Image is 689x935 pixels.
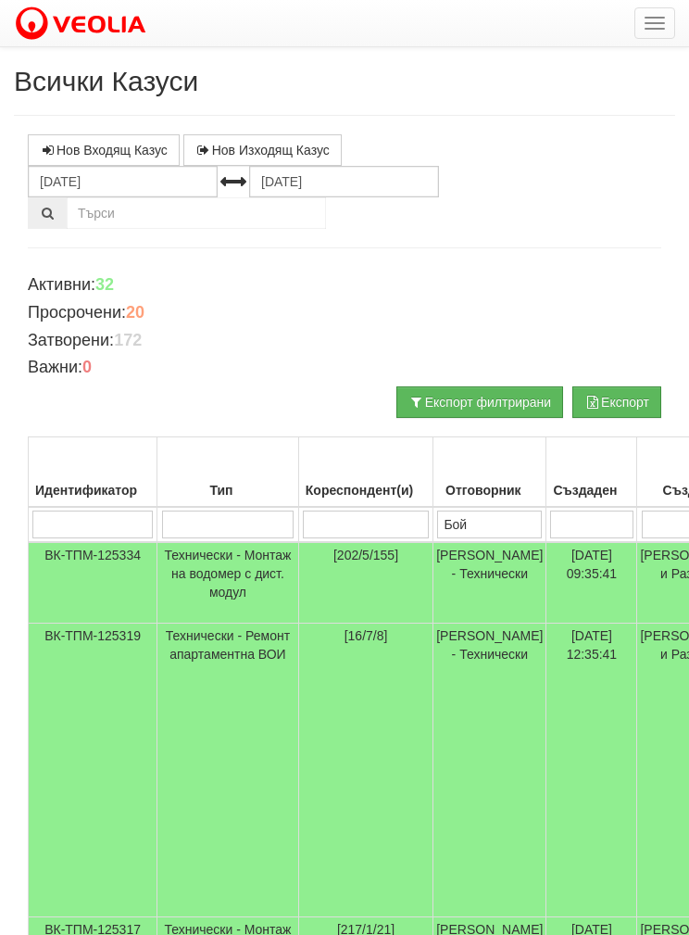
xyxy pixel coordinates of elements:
[29,437,157,508] th: Идентификатор: No sort applied, activate to apply an ascending sort
[28,304,661,322] h4: Просрочени:
[28,276,661,295] h4: Активни:
[302,477,430,503] div: Кореспондент(и)
[28,359,661,377] h4: Важни:
[572,386,661,418] button: Експорт
[333,548,398,562] span: [202/5/155]
[433,624,546,917] td: [PERSON_NAME] - Технически
[396,386,563,418] button: Експорт филтрирани
[160,477,295,503] div: Тип
[433,542,546,624] td: [PERSON_NAME] - Технически
[546,437,637,508] th: Създаден: No sort applied, activate to apply an ascending sort
[157,624,299,917] td: Технически - Ремонт апартаментна ВОИ
[67,197,326,229] input: Търсене по Идентификатор, Бл/Вх/Ап, Тип, Описание, Моб. Номер, Имейл, Файл, Коментар,
[344,628,388,643] span: [16/7/8]
[29,542,157,624] td: ВК-ТПМ-125334
[436,477,543,503] div: Отговорник
[433,437,546,508] th: Отговорник: Ascending sort applied, activate to apply a descending sort
[546,624,637,917] td: [DATE] 12:35:41
[157,437,299,508] th: Тип: No sort applied, activate to apply an ascending sort
[95,275,114,294] b: 32
[549,477,633,503] div: Създаден
[31,477,154,503] div: Идентификатор
[546,542,637,624] td: [DATE] 09:35:41
[28,332,661,350] h4: Затворени:
[28,134,180,166] a: Нов Входящ Казус
[14,5,155,44] img: VeoliaLogo.png
[82,358,92,376] b: 0
[183,134,342,166] a: Нов Изходящ Казус
[298,437,432,508] th: Кореспондент(и): No sort applied, activate to apply an ascending sort
[14,66,675,96] h2: Всички Казуси
[126,303,144,322] b: 20
[157,542,299,624] td: Технически - Монтаж на водомер с дист. модул
[29,624,157,917] td: ВК-ТПМ-125319
[114,331,142,349] b: 172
